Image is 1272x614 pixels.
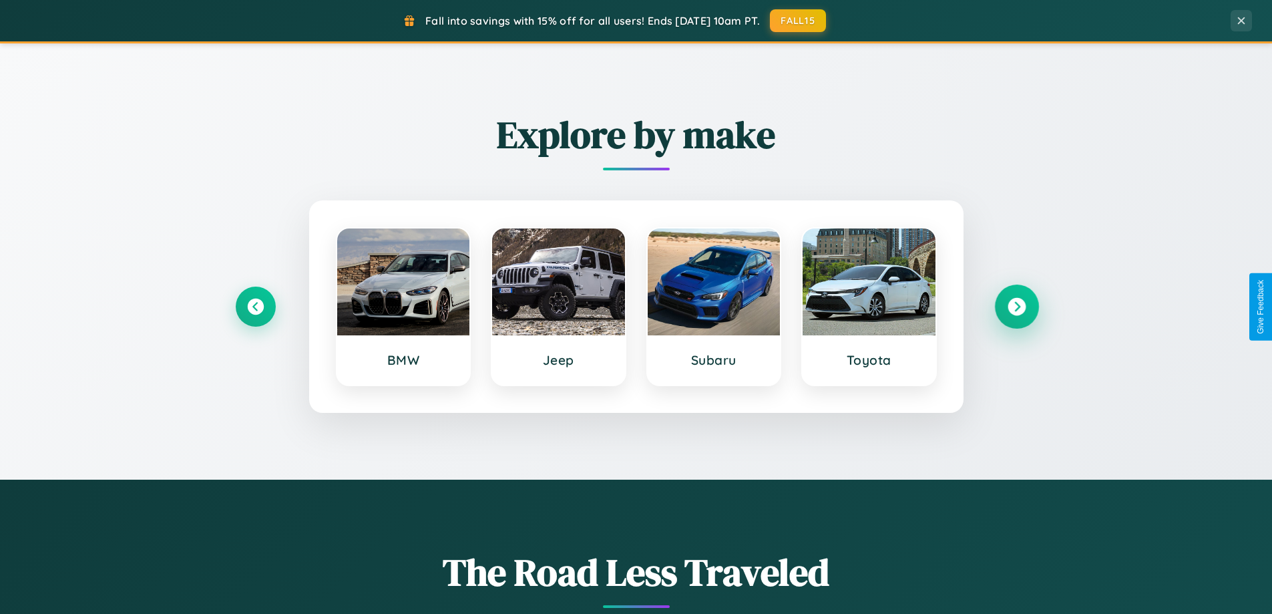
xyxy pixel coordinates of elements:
[1256,280,1265,334] div: Give Feedback
[816,352,922,368] h3: Toyota
[505,352,612,368] h3: Jeep
[661,352,767,368] h3: Subaru
[425,14,760,27] span: Fall into savings with 15% off for all users! Ends [DATE] 10am PT.
[770,9,826,32] button: FALL15
[236,547,1037,598] h1: The Road Less Traveled
[351,352,457,368] h3: BMW
[236,109,1037,160] h2: Explore by make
